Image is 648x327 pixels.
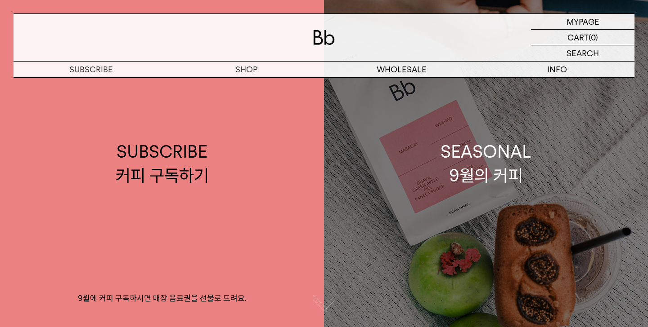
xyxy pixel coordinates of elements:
img: 로고 [313,30,335,45]
p: WHOLESALE [324,62,479,77]
a: SHOP [169,62,324,77]
p: (0) [589,30,598,45]
p: INFO [479,62,634,77]
div: SEASONAL 9월의 커피 [441,140,531,187]
p: MYPAGE [567,14,599,29]
a: MYPAGE [531,14,634,30]
div: SUBSCRIBE 커피 구독하기 [116,140,209,187]
a: CART (0) [531,30,634,45]
a: SUBSCRIBE [13,62,169,77]
p: CART [567,30,589,45]
p: SEARCH [567,45,599,61]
